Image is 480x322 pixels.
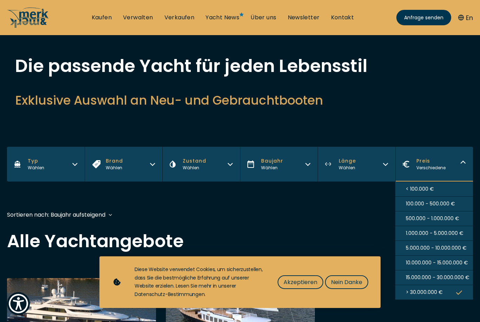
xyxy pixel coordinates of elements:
button: ZustandWählen [162,147,240,182]
div: Sortieren nach: Baujahr aufsteigend [7,210,105,219]
a: Verwalten [123,14,153,21]
div: Wählen [28,165,44,171]
span: Brand [106,157,123,165]
span: 10.000.000 - 15.000.000 € [406,259,468,267]
button: En [458,13,473,22]
span: Akzeptieren [284,278,317,287]
span: Länge [339,157,356,165]
span: Verschiedene [416,165,446,171]
button: LängeWählen [318,147,395,182]
button: 15.000.000 - 30.000.000 € [395,270,473,285]
span: 100.000 - 500.000 € [406,200,455,208]
button: PreisVerschiedene [395,147,473,182]
span: Baujahr [261,157,283,165]
h2: Exklusive Auswahl an Neu- und Gebrauchtbooten [15,92,465,109]
a: Yacht News [206,14,239,21]
div: Wählen [106,165,123,171]
button: 5.000.000 - 10.000.000 € [395,241,473,256]
button: BaujahrWählen [240,147,318,182]
button: 10.000.000 - 15.000.000 € [395,256,473,270]
span: 5.000.000 - 10.000.000 € [406,244,467,252]
span: 15.000.000 - 30.000.000 € [406,274,469,281]
div: Wählen [183,165,206,171]
button: TypWählen [7,147,85,182]
h2: Alle Yachtangebote [7,232,473,250]
span: Anfrage senden [404,14,443,21]
a: Anfrage senden [396,10,451,25]
span: 500.000 - 1.000.000 € [406,215,459,222]
span: Nein Danke [331,278,362,287]
button: < 100.000 € [395,182,473,197]
button: Show Accessibility Preferences [7,292,30,315]
button: 100.000 - 500.000 € [395,197,473,211]
a: Über uns [251,14,276,21]
a: Kontakt [331,14,354,21]
div: Wählen [339,165,356,171]
span: > 30.000.000 € [406,289,443,296]
button: 500.000 - 1.000.000 € [395,211,473,226]
a: Datenschutz-Bestimmungen [135,291,205,298]
span: 1.000.000 - 5.000.000 € [406,230,463,237]
div: Wählen [261,165,283,171]
span: Zustand [183,157,206,165]
a: Verkaufen [164,14,195,21]
span: < 100.000 € [406,185,434,193]
a: Kaufen [92,14,112,21]
span: Typ [28,157,44,165]
h1: Die passende Yacht für jeden Lebensstil [15,57,465,75]
div: Diese Website verwendet Cookies, um sicherzustellen, dass Sie die bestmögliche Erfahrung auf unse... [135,265,264,299]
a: Newsletter [288,14,320,21]
span: Preis [416,157,446,165]
button: BrandWählen [85,147,162,182]
button: Akzeptieren [278,275,323,289]
button: Nein Danke [325,275,368,289]
button: > 30.000.000 € [395,285,473,300]
button: 1.000.000 - 5.000.000 € [395,226,473,241]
